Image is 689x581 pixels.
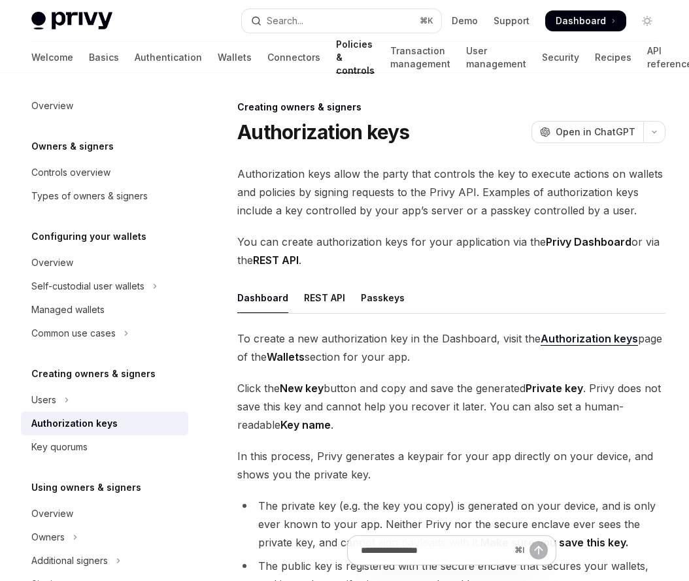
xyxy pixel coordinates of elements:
[280,418,331,431] strong: Key name
[31,278,144,294] div: Self-custodial user wallets
[546,235,631,248] strong: Privy Dashboard
[237,165,665,220] span: Authorization keys allow the party that controls the key to execute actions on wallets and polici...
[31,188,148,204] div: Types of owners & signers
[31,302,105,318] div: Managed wallets
[21,251,188,274] a: Overview
[541,332,638,345] strong: Authorization keys
[253,254,299,267] strong: REST API
[21,184,188,208] a: Types of owners & signers
[31,255,73,271] div: Overview
[361,282,405,313] div: Passkeys
[21,388,188,412] button: Toggle Users section
[336,42,375,73] a: Policies & controls
[466,42,526,73] a: User management
[237,497,665,552] li: The private key (e.g. the key you copy) is generated on your device, and is only ever known to yo...
[237,379,665,434] span: Click the button and copy and save the generated . Privy does not save this key and cannot help y...
[31,416,118,431] div: Authorization keys
[21,525,188,549] button: Toggle Owners section
[21,412,188,435] a: Authorization keys
[31,506,73,522] div: Overview
[31,366,156,382] h5: Creating owners & signers
[267,350,305,363] strong: Wallets
[237,329,665,366] span: To create a new authorization key in the Dashboard, visit the page of the section for your app.
[21,161,188,184] a: Controls overview
[237,447,665,484] span: In this process, Privy generates a keypair for your app directly on your device, and shows you th...
[21,94,188,118] a: Overview
[531,121,643,143] button: Open in ChatGPT
[135,42,202,73] a: Authentication
[595,42,631,73] a: Recipes
[31,392,56,408] div: Users
[390,42,450,73] a: Transaction management
[31,12,112,30] img: light logo
[21,435,188,459] a: Key quorums
[21,274,188,298] button: Toggle Self-custodial user wallets section
[542,42,579,73] a: Security
[280,382,324,395] strong: New key
[237,120,410,144] h1: Authorization keys
[237,282,288,313] div: Dashboard
[237,233,665,269] span: You can create authorization keys for your application via the or via the .
[556,14,606,27] span: Dashboard
[420,16,433,26] span: ⌘ K
[31,98,73,114] div: Overview
[218,42,252,73] a: Wallets
[267,13,303,29] div: Search...
[31,480,141,495] h5: Using owners & signers
[31,439,88,455] div: Key quorums
[494,14,529,27] a: Support
[361,536,509,565] input: Ask a question...
[452,14,478,27] a: Demo
[541,332,638,346] a: Authorization keys
[304,282,345,313] div: REST API
[21,549,188,573] button: Toggle Additional signers section
[31,553,108,569] div: Additional signers
[31,139,114,154] h5: Owners & signers
[556,125,635,139] span: Open in ChatGPT
[21,322,188,345] button: Toggle Common use cases section
[637,10,658,31] button: Toggle dark mode
[31,165,110,180] div: Controls overview
[31,529,65,545] div: Owners
[31,325,116,341] div: Common use cases
[31,42,73,73] a: Welcome
[529,541,548,559] button: Send message
[21,298,188,322] a: Managed wallets
[545,10,626,31] a: Dashboard
[237,101,665,114] div: Creating owners & signers
[526,382,583,395] strong: Private key
[89,42,119,73] a: Basics
[242,9,442,33] button: Open search
[21,502,188,525] a: Overview
[267,42,320,73] a: Connectors
[31,229,146,244] h5: Configuring your wallets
